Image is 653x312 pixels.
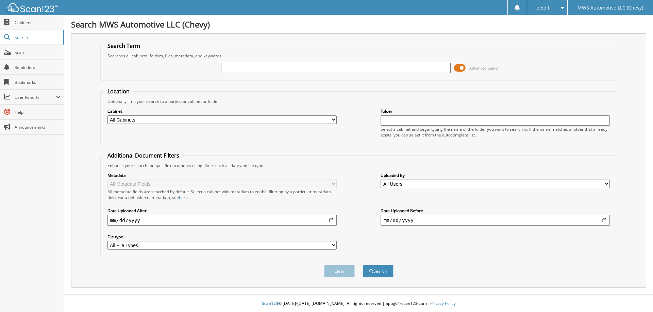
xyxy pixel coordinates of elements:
legend: Search Term [104,42,144,50]
span: Scan [15,50,61,55]
button: Search [363,265,394,277]
div: Searches all cabinets, folders, files, metadata, and keywords [104,53,614,59]
span: MWS Automotive LLC (Chevy) [577,6,643,10]
span: Advanced Search [469,66,500,71]
legend: Location [104,88,133,95]
h1: Search MWS Automotive LLC (Chevy) [71,19,646,30]
a: Privacy Policy [430,300,456,306]
label: Folder [381,108,610,114]
span: Help [15,109,61,115]
span: Announcements [15,124,61,130]
label: Date Uploaded After [107,208,337,214]
iframe: Chat Widget [619,279,653,312]
label: File type [107,234,337,240]
span: Scan123 [262,300,278,306]
div: Enhance your search for specific documents using filters such as date and file type. [104,163,614,168]
span: Bookmarks [15,79,61,85]
label: Date Uploaded Before [381,208,610,214]
div: Optionally limit your search to a particular cabinet or folder [104,98,614,104]
span: Reminders [15,65,61,70]
label: Cabinet [107,108,337,114]
label: Metadata [107,172,337,178]
input: start [107,215,337,226]
div: © [DATE]-[DATE] [DOMAIN_NAME]. All rights reserved | appg01-scan123-com | [64,295,653,312]
a: here [179,195,188,200]
div: Select a cabinet and begin typing the name of the folder you want to search in. If the name match... [381,126,610,138]
span: zeid l. [537,6,551,10]
span: Search [15,35,60,40]
div: All metadata fields are searched by default. Select a cabinet with metadata to enable filtering b... [107,189,337,200]
button: Clear [324,265,355,277]
span: Cabinets [15,20,61,25]
input: end [381,215,610,226]
legend: Additional Document Filters [104,152,183,159]
img: scan123-logo-white.svg [7,3,58,12]
span: User Reports [15,94,56,100]
label: Uploaded By [381,172,610,178]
